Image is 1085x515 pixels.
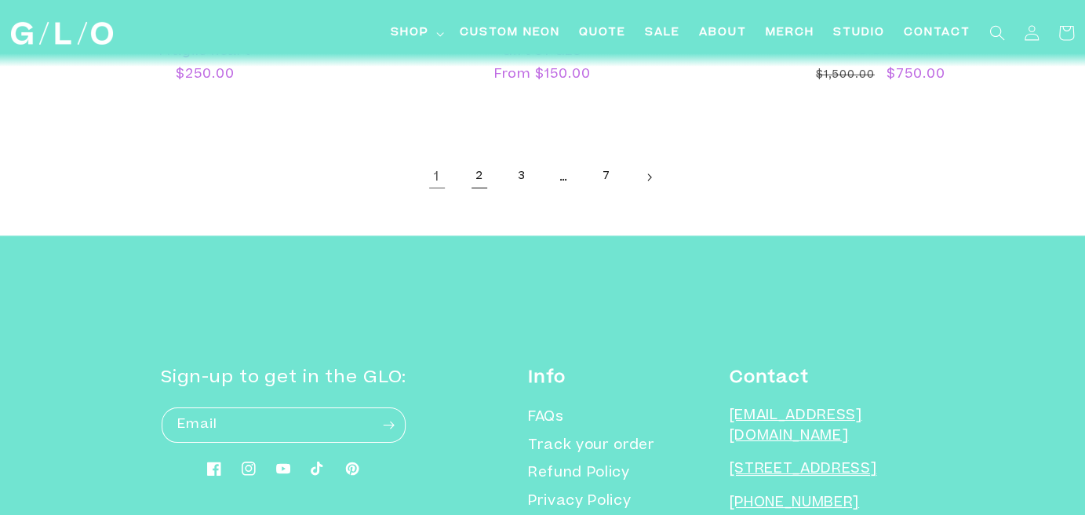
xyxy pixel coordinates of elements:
[756,16,824,51] a: Merch
[894,16,980,51] a: Contact
[824,16,894,51] a: Studio
[589,160,624,195] a: Page 7
[904,25,970,42] span: Contact
[730,494,925,514] p: [PHONE_NUMBER]
[391,25,429,42] span: Shop
[730,370,809,387] strong: Contact
[371,407,406,444] button: Subscribe
[5,16,118,51] a: GLO Studio
[450,16,570,51] a: Custom Neon
[632,160,666,195] a: Next page
[528,408,564,433] a: FAQs
[730,407,925,447] p: [EMAIL_ADDRESS][DOMAIN_NAME]
[690,16,756,51] a: About
[162,407,406,443] input: Email
[462,160,497,195] a: Page 2
[460,25,560,42] span: Custom Neon
[570,16,635,51] a: Quote
[635,16,690,51] a: SALE
[11,22,113,45] img: GLO Studio
[579,25,626,42] span: Quote
[528,460,630,488] a: Refund Policy
[547,160,581,195] span: …
[730,463,877,477] a: [STREET_ADDRESS]
[833,25,885,42] span: Studio
[1007,440,1085,515] iframe: Chat Widget
[980,16,1014,50] summary: Search
[645,25,680,42] span: SALE
[699,25,747,42] span: About
[766,25,814,42] span: Merch
[528,433,655,461] a: Track your order
[39,160,1046,195] nav: Pagination
[504,160,539,195] a: Page 3
[161,366,406,391] h2: Sign-up to get in the GLO:
[528,370,565,387] strong: Info
[420,160,454,195] a: Page 1
[381,16,450,51] summary: Shop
